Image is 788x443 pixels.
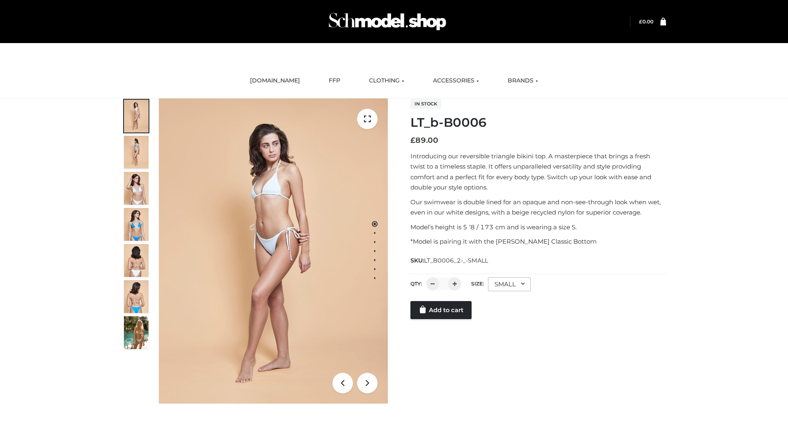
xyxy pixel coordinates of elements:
label: Size: [471,281,484,287]
a: £0.00 [639,18,653,25]
p: *Model is pairing it with the [PERSON_NAME] Classic Bottom [410,236,666,247]
bdi: 0.00 [639,18,653,25]
a: ACCESSORIES [427,72,485,90]
bdi: 89.00 [410,136,438,145]
img: Arieltop_CloudNine_AzureSky2.jpg [124,316,149,349]
span: LT_B0006_2-_-SMALL [424,257,488,264]
img: ArielClassicBikiniTop_CloudNine_AzureSky_OW114ECO_2-scaled.jpg [124,136,149,169]
span: In stock [410,99,441,109]
span: £ [639,18,642,25]
img: ArielClassicBikiniTop_CloudNine_AzureSky_OW114ECO_1-scaled.jpg [124,100,149,132]
a: FFP [323,72,346,90]
img: ArielClassicBikiniTop_CloudNine_AzureSky_OW114ECO_7-scaled.jpg [124,244,149,277]
p: Introducing our reversible triangle bikini top. A masterpiece that brings a fresh twist to a time... [410,151,666,193]
p: Our swimwear is double lined for an opaque and non-see-through look when wet, even in our white d... [410,197,666,218]
img: ArielClassicBikiniTop_CloudNine_AzureSky_OW114ECO_4-scaled.jpg [124,208,149,241]
span: SKU: [410,256,489,265]
a: [DOMAIN_NAME] [244,72,306,90]
img: ArielClassicBikiniTop_CloudNine_AzureSky_OW114ECO_3-scaled.jpg [124,172,149,205]
div: SMALL [488,277,531,291]
span: £ [410,136,415,145]
img: ArielClassicBikiniTop_CloudNine_AzureSky_OW114ECO_8-scaled.jpg [124,280,149,313]
a: CLOTHING [363,72,410,90]
a: Add to cart [410,301,472,319]
a: BRANDS [502,72,544,90]
p: Model’s height is 5 ‘8 / 173 cm and is wearing a size S. [410,222,666,233]
img: ArielClassicBikiniTop_CloudNine_AzureSky_OW114ECO_1 [159,98,388,404]
label: QTY: [410,281,422,287]
img: Schmodel Admin 964 [326,5,449,38]
h1: LT_b-B0006 [410,115,666,130]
